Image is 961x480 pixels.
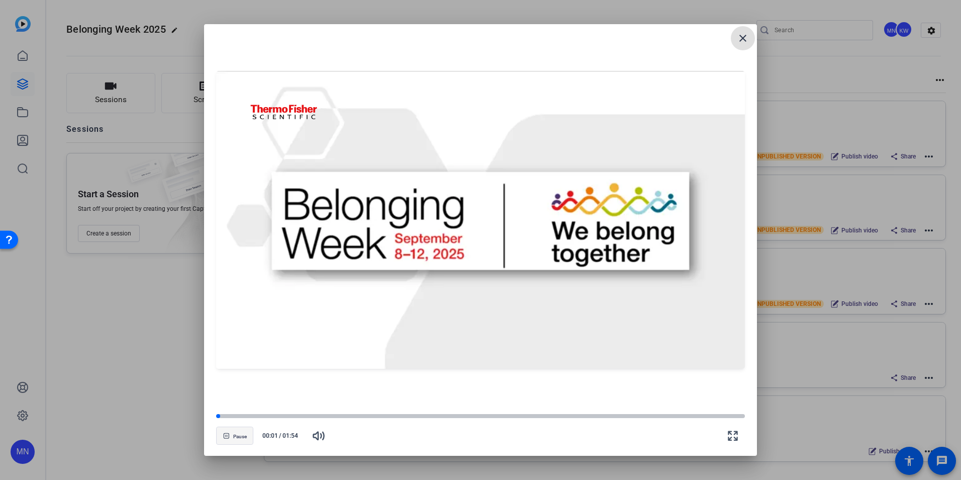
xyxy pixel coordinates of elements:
button: Fullscreen [721,424,745,448]
span: 00:01 [257,431,278,440]
div: / [257,431,303,440]
span: 01:54 [282,431,303,440]
mat-icon: close [737,32,749,44]
button: Mute [307,424,331,448]
button: Pause [216,427,253,445]
span: Pause [233,434,247,440]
